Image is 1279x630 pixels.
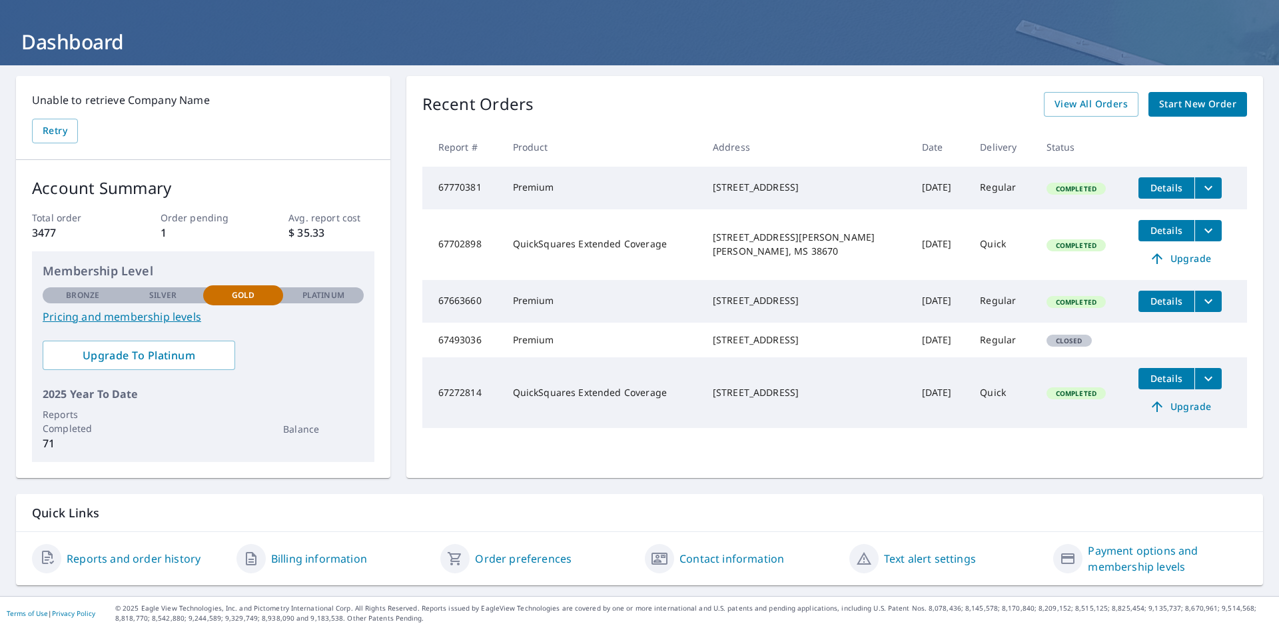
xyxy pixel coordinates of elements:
th: Product [502,127,702,167]
p: | [7,609,95,617]
a: Text alert settings [884,551,976,567]
p: 3477 [32,225,117,241]
p: Unable to retrieve Company Name [32,92,374,108]
span: Completed [1048,241,1104,250]
span: Completed [1048,184,1104,193]
p: Account Summary [32,176,374,200]
p: Platinum [302,289,344,301]
td: 67770381 [422,167,502,209]
td: [DATE] [911,323,970,357]
td: Quick [969,357,1035,428]
p: Recent Orders [422,92,534,117]
p: Reports Completed [43,407,123,435]
p: Quick Links [32,505,1247,521]
p: Silver [149,289,177,301]
button: detailsBtn-67663660 [1138,291,1194,312]
a: Payment options and membership levels [1088,543,1247,575]
span: Details [1146,372,1186,385]
th: Status [1036,127,1128,167]
td: QuickSquares Extended Coverage [502,209,702,280]
div: [STREET_ADDRESS] [713,294,901,307]
p: Order pending [161,211,246,225]
p: Balance [283,422,363,436]
td: [DATE] [911,167,970,209]
button: filesDropdownBtn-67272814 [1194,368,1222,389]
td: 67272814 [422,357,502,428]
a: Start New Order [1148,92,1247,117]
p: 2025 Year To Date [43,386,364,402]
td: Premium [502,167,702,209]
span: Details [1146,181,1186,194]
th: Delivery [969,127,1035,167]
p: Bronze [66,289,99,301]
td: Premium [502,323,702,357]
a: Order preferences [475,551,572,567]
button: detailsBtn-67702898 [1138,220,1194,241]
span: Start New Order [1159,96,1236,113]
a: Billing information [271,551,367,567]
a: Upgrade To Platinum [43,341,235,370]
div: [STREET_ADDRESS] [713,181,901,194]
div: [STREET_ADDRESS] [713,333,901,347]
div: [STREET_ADDRESS] [713,386,901,399]
td: 67493036 [422,323,502,357]
td: Regular [969,280,1035,323]
th: Date [911,127,970,167]
p: Membership Level [43,262,364,280]
th: Address [702,127,911,167]
span: Details [1146,295,1186,307]
span: Retry [43,123,67,139]
span: View All Orders [1055,96,1128,113]
span: Upgrade [1146,251,1214,267]
p: © 2025 Eagle View Technologies, Inc. and Pictometry International Corp. All Rights Reserved. Repo... [115,603,1272,623]
p: $ 35.33 [288,225,374,241]
td: Quick [969,209,1035,280]
td: Premium [502,280,702,323]
button: filesDropdownBtn-67663660 [1194,291,1222,312]
span: Upgrade To Platinum [53,348,224,363]
a: Upgrade [1138,248,1222,269]
td: Regular [969,323,1035,357]
a: Reports and order history [67,551,201,567]
td: [DATE] [911,280,970,323]
span: Completed [1048,297,1104,307]
td: Regular [969,167,1035,209]
span: Upgrade [1146,399,1214,415]
p: Gold [232,289,254,301]
button: filesDropdownBtn-67702898 [1194,220,1222,241]
a: Contact information [679,551,784,567]
button: detailsBtn-67272814 [1138,368,1194,389]
td: 67702898 [422,209,502,280]
a: Privacy Policy [52,609,95,618]
a: View All Orders [1044,92,1138,117]
button: filesDropdownBtn-67770381 [1194,177,1222,199]
th: Report # [422,127,502,167]
h1: Dashboard [16,28,1263,55]
span: Completed [1048,389,1104,398]
button: detailsBtn-67770381 [1138,177,1194,199]
p: Avg. report cost [288,211,374,225]
div: [STREET_ADDRESS][PERSON_NAME] [PERSON_NAME], MS 38670 [713,231,901,257]
td: [DATE] [911,357,970,428]
p: 1 [161,225,246,241]
p: Total order [32,211,117,225]
button: Retry [32,119,78,143]
span: Closed [1048,336,1090,345]
a: Pricing and membership levels [43,309,364,325]
span: Details [1146,224,1186,237]
a: Upgrade [1138,396,1222,417]
a: Terms of Use [7,609,48,618]
p: 71 [43,435,123,451]
td: 67663660 [422,280,502,323]
td: QuickSquares Extended Coverage [502,357,702,428]
td: [DATE] [911,209,970,280]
